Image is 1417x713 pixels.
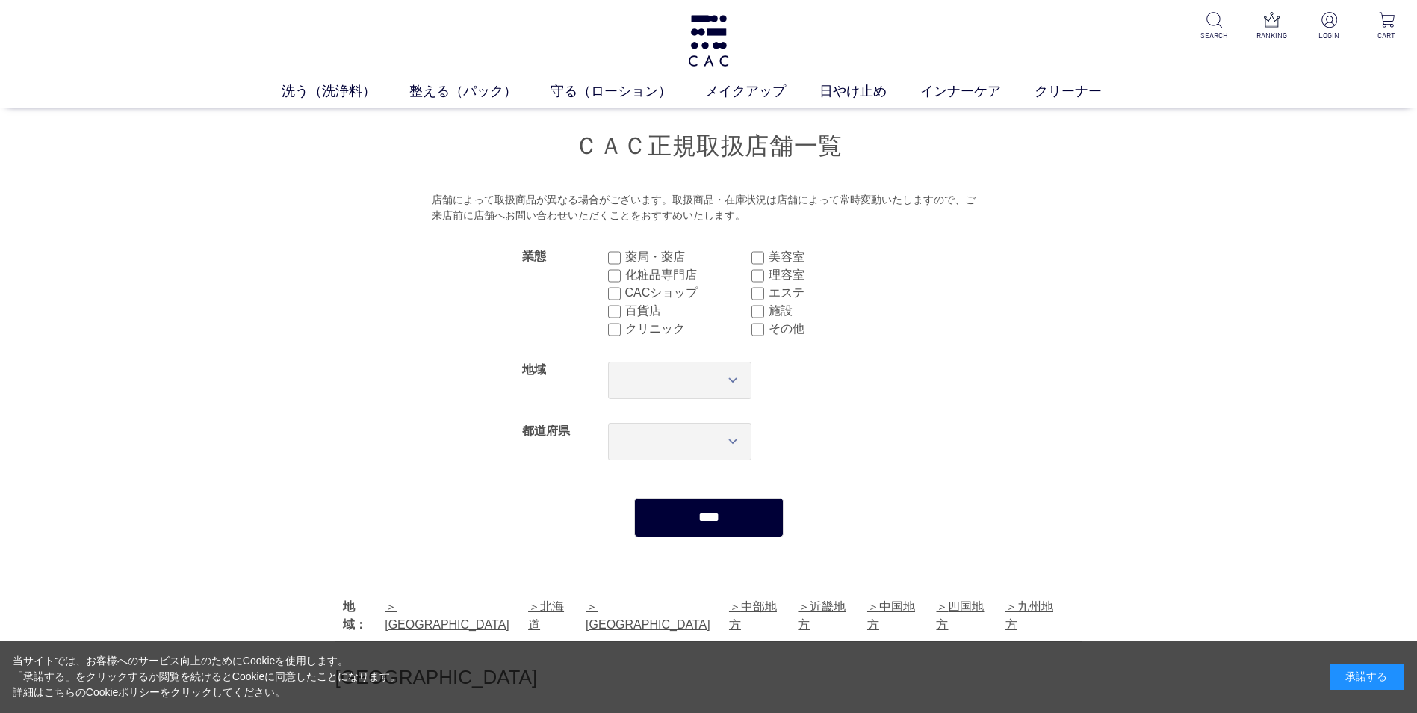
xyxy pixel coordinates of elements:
a: [GEOGRAPHIC_DATA] [586,600,710,631]
label: 理容室 [769,266,895,284]
label: クリニック [625,320,751,338]
a: 守る（ローション） [551,81,705,102]
a: RANKING [1253,12,1290,41]
label: 施設 [769,302,895,320]
label: 百貨店 [625,302,751,320]
label: 業態 [522,250,546,262]
a: 日やけ止め [819,81,920,102]
a: 北海道 [528,600,564,631]
label: その他 [769,320,895,338]
p: LOGIN [1311,30,1348,41]
p: SEARCH [1196,30,1232,41]
div: 地域： [343,598,378,634]
a: Cookieポリシー [86,686,161,698]
div: 店舗によって取扱商品が異なる場合がございます。取扱商品・在庫状況は店舗によって常時変動いたしますので、ご来店前に店舗へお問い合わせいただくことをおすすめいたします。 [432,192,985,224]
label: CACショップ [625,284,751,302]
label: 美容室 [769,248,895,266]
label: 薬局・薬店 [625,248,751,266]
a: 中国地方 [867,600,915,631]
a: クリーナー [1035,81,1135,102]
p: RANKING [1253,30,1290,41]
label: 化粧品専門店 [625,266,751,284]
a: インナーケア [920,81,1035,102]
label: エステ [769,284,895,302]
a: 中部地方 [729,600,777,631]
a: メイクアップ [705,81,819,102]
div: 当サイトでは、お客様へのサービス向上のためにCookieを使用します。 「承諾する」をクリックするか閲覧を続けるとCookieに同意したことになります。 詳細はこちらの をクリックしてください。 [13,653,401,700]
label: 都道府県 [522,425,570,437]
a: SEARCH [1196,12,1232,41]
a: [GEOGRAPHIC_DATA] [385,600,509,631]
h1: ＣＡＣ正規取扱店舗一覧 [335,130,1082,162]
p: CART [1368,30,1405,41]
a: 四国地方 [936,600,984,631]
a: 近畿地方 [798,600,846,631]
a: 整える（パック） [409,81,551,102]
a: 九州地方 [1005,600,1053,631]
img: logo [686,15,731,67]
a: LOGIN [1311,12,1348,41]
label: 地域 [522,363,546,376]
div: 承諾する [1330,664,1404,690]
a: 洗う（洗浄料） [282,81,409,102]
a: CART [1368,12,1405,41]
